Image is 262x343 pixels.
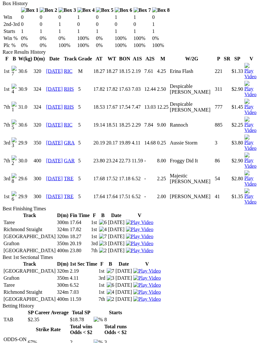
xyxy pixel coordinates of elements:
img: Box 1 [21,7,39,13]
th: F [98,261,105,267]
td: M [78,63,93,80]
td: 17.64 [70,219,90,226]
td: Win [3,14,20,20]
a: [DATE] [46,122,63,128]
th: F [3,56,11,62]
img: Box 2 [40,7,57,13]
a: [DATE] [46,158,63,163]
a: View replay [133,268,161,274]
img: Play Video [126,248,153,253]
td: 0 [77,21,95,27]
td: 1st [91,219,98,226]
td: 17.52 [106,170,118,187]
td: 17.54 [119,98,131,116]
img: Play Video [244,81,258,97]
td: 7th [3,98,11,116]
th: M [157,56,169,62]
div: Best 1st Sectional Times [3,254,259,260]
td: 320 [33,116,45,134]
td: [DATE] [108,240,125,247]
img: % [94,317,103,323]
td: 350m [57,275,69,281]
th: 1st Sec Time [70,261,98,267]
td: 777 [214,98,223,116]
td: 2nd-3rd [3,21,20,27]
td: $2.90 [231,81,243,98]
td: 0 [152,14,170,20]
td: [DATE] [108,226,125,233]
td: Plc % [3,42,20,49]
div: Box History [3,1,259,6]
td: 100% [114,42,133,49]
td: 0% [21,35,39,42]
td: 7.84 [144,116,156,134]
td: 29.9 [18,188,33,205]
a: [DATE] [46,194,63,199]
td: 0 [96,14,114,20]
td: 20.19 [93,134,105,152]
td: 2.00 [157,188,169,205]
td: $3.80 [231,134,243,152]
td: 5 [78,116,93,134]
div: Race Results History [3,49,259,55]
td: 885 [214,116,223,134]
img: 2 [107,296,114,302]
a: GRA [64,140,75,145]
td: 320m [57,268,69,274]
td: 18.25 [119,116,131,134]
td: 23.80 [93,152,105,169]
td: 350m [57,240,69,247]
td: Despicable [PERSON_NAME] [170,98,214,116]
a: View replay [244,92,258,97]
th: D(m) [33,56,45,62]
td: 1st [3,188,11,205]
td: 29.9 [18,134,33,152]
img: 3 [107,275,114,281]
a: View replay [126,248,153,253]
td: - [144,170,156,187]
td: 3rd [91,240,98,247]
td: 3rd [98,275,105,281]
a: View replay [133,275,161,281]
td: 400m [57,247,69,254]
a: View replay [126,227,153,232]
td: 0 [114,21,133,27]
img: Play Video [244,117,258,133]
td: 1 [152,28,170,35]
a: TRE [64,176,73,181]
td: 300m [57,219,69,226]
td: 31.0 [18,98,33,116]
td: Win % [3,35,20,42]
td: 2.19 [70,268,98,274]
td: 18.15 [119,63,131,80]
td: Despicable [PERSON_NAME] [170,81,214,98]
th: Track [64,56,77,62]
td: 1 [77,14,95,20]
td: 9.00 [157,116,169,134]
td: 324m [57,226,69,233]
img: Play Video [244,170,258,187]
td: 311 [214,81,223,98]
a: View replay [244,145,258,151]
td: 86 [214,152,223,169]
th: BON [119,56,131,62]
td: 12.44 [144,81,156,98]
td: 6.52 [131,170,143,187]
img: 6 [99,220,107,225]
td: [DATE] [115,268,133,274]
td: 18.27 [70,233,90,240]
td: $1.45 [231,98,243,116]
th: W/2G [170,56,214,62]
td: 7th [3,116,11,134]
th: V [133,261,161,267]
td: 18.53 [93,98,105,116]
td: 324 [33,98,45,116]
a: View replay [244,181,258,187]
img: 5 [12,120,17,130]
td: Starts [3,28,20,35]
td: 1 [77,28,95,35]
th: Track [3,212,56,219]
td: 12.25 [157,98,169,116]
td: 0 [21,21,39,27]
td: 5 [78,98,93,116]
